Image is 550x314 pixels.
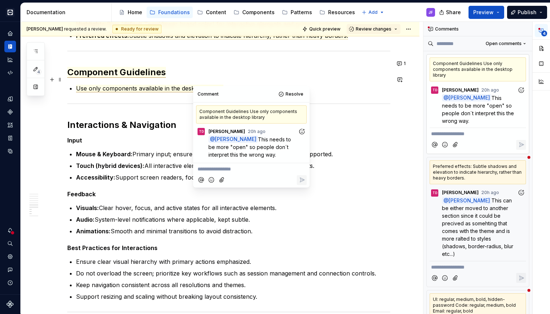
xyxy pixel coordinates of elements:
div: Foundations [158,9,190,16]
button: Search ⌘K [4,238,16,249]
div: Composer editor [430,261,526,271]
span: [PERSON_NAME] [449,95,490,101]
span: requested a review. [27,26,107,32]
button: Add emoji [440,140,450,150]
div: TD [433,87,437,93]
button: Attach files [451,273,461,283]
div: JF [429,9,433,15]
img: e3886e02-c8c5-455d-9336-29756fd03ba2.png [6,8,15,17]
a: Foundations [147,7,193,18]
strong: Touch (hybrid devices): [76,162,144,169]
a: Documentation [4,41,16,52]
button: Add emoji [440,273,450,283]
a: Home [4,28,16,39]
h5: Feedback [67,190,390,198]
div: Content [206,9,226,16]
strong: Accessibility: [76,174,115,181]
div: Assets [4,119,16,131]
button: 1 [395,59,409,69]
button: Mention someone [196,175,206,185]
div: Documentation [27,9,108,16]
span: [PERSON_NAME] [208,129,245,134]
span: 4 [541,31,547,36]
a: Storybook stories [4,132,16,144]
a: Analytics [4,54,16,65]
span: This needs to be more "open" so people don´t interpret this the wrong way. [208,136,292,158]
span: Preview [473,9,494,16]
span: [PERSON_NAME] [442,87,479,93]
div: Component Guidelines Use only components available in the desktop library [430,57,526,81]
button: Open comments [482,39,529,49]
a: Design tokens [4,93,16,105]
p: Keep navigation consistent across all resolutions and themes. [76,281,390,289]
span: Publish [518,9,537,16]
h2: Interactions & Navigation [67,119,390,131]
p: Smooth and minimal transitions to avoid distraction. [76,227,390,235]
span: Use only components available in the desktop library [76,85,223,92]
span: This needs to be more "open" so people don´t interpret this the wrong way. [442,95,515,124]
button: Preview [469,6,504,19]
span: Quick preview [309,26,340,32]
span: Review changes [356,26,391,32]
p: Support resizing and scaling without breaking layout consistency. [76,292,390,301]
button: Add reaction [516,188,526,198]
span: [PERSON_NAME] [27,26,63,32]
p: Ensure clear visual hierarchy with primary actions emphasized. [76,257,390,266]
span: @ [442,197,491,204]
strong: Animations: [76,228,111,235]
span: [PERSON_NAME] [442,190,479,196]
div: Data sources [4,145,16,157]
button: Notifications [4,225,16,236]
button: Mention someone [430,273,439,283]
button: Share [435,6,466,19]
svg: Supernova Logo [7,301,14,308]
button: Attach files [451,140,461,150]
div: Component Guidelines Use only components available in the desktop library [196,105,307,124]
span: Open comments [486,41,522,47]
span: Component Guidelines [67,67,166,78]
div: Components [4,106,16,118]
p: Do not overload the screen; prioritize key workflows such as session management and connection co... [76,269,390,278]
button: Resolve [276,89,307,99]
a: Content [194,7,229,18]
div: Preferred effects: Subtle shadows and elevation to indicate hierarchy, rather than heavy borders. [430,160,526,184]
div: Components [242,9,275,16]
a: Components [231,7,278,18]
div: Comment [198,91,219,97]
span: @ [208,136,258,143]
span: Add [368,9,378,15]
div: TD [199,129,204,134]
span: 1 [404,61,406,67]
div: Contact support [4,264,16,275]
span: [PERSON_NAME] [215,136,256,142]
div: TD [433,190,437,196]
a: Patterns [279,7,315,18]
h5: Input [67,137,390,144]
p: Primary input; ensure keyboard navigation and shortcuts are supported. [76,150,390,158]
p: Clear hover, focus, and active states for all interactive elements. [76,204,390,212]
button: Reply [516,273,526,283]
button: Add reaction [516,85,526,95]
button: Add [359,7,387,17]
a: Settings [4,251,16,262]
button: Attach files [217,175,227,185]
strong: Audio: [76,216,95,223]
button: Quick preview [300,24,344,34]
span: @ [442,94,491,101]
button: Reply [297,175,307,185]
button: Publish [507,6,547,19]
div: Ready for review [112,25,162,33]
button: Mention someone [430,140,439,150]
div: Home [128,9,142,16]
p: Support screen readers, focus states, and high-contrast mode. [76,173,390,182]
span: 4 [36,69,41,75]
